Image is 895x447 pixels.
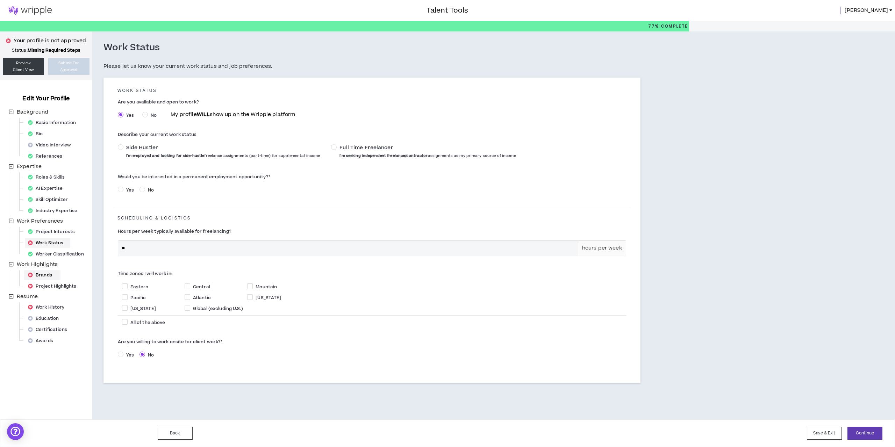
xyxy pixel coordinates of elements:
h5: WORK STATUS [112,88,632,93]
span: minus-square [9,218,14,223]
div: Worker Classification [25,249,91,259]
label: Time zones I will work in: [118,268,626,279]
span: Background [17,108,48,116]
h5: Please let us know your current work status and job preferences. [103,62,640,71]
div: Work History [25,302,72,312]
span: minus-square [9,294,14,299]
span: Resume [17,293,38,300]
span: All of the above [130,319,165,326]
div: Project Highlights [25,281,83,291]
span: Work Highlights [15,260,59,269]
span: Yes [123,112,137,118]
span: Work Preferences [15,217,64,225]
strong: WILL [197,111,210,118]
button: Back [158,427,193,440]
h5: Scheduling & Logistics [112,216,632,221]
a: PreviewClient View [3,58,44,75]
div: Awards [25,336,60,346]
span: Central [193,284,210,290]
span: assignments as my primary source of income [339,153,516,158]
span: Work Preferences [17,217,63,225]
div: Open Intercom Messenger [7,423,24,440]
div: Project Interests [25,227,82,237]
span: Atlantic [193,295,211,301]
label: Hours per week typically available for freelancing? [118,226,626,237]
b: I'm seeking independent freelance/contractor [339,153,428,158]
span: [US_STATE] [256,295,281,301]
p: 77% [648,21,688,31]
span: Yes [123,187,137,193]
span: [PERSON_NAME] [845,7,888,14]
div: Bio [25,129,50,139]
p: Status: [3,48,89,53]
span: No [145,352,157,358]
span: Work Highlights [17,261,58,268]
button: Submit ForApproval [48,58,89,75]
span: Expertise [15,163,43,171]
span: Complete [659,23,688,29]
div: Industry Expertise [25,206,84,216]
div: Certifications [25,325,74,334]
div: Skill Optimizer [25,195,75,204]
div: hours per week [578,240,626,256]
span: minus-square [9,262,14,267]
div: Brands [25,270,59,280]
h3: Work Status [103,42,160,54]
span: Side Hustler [126,144,158,151]
div: Work Status [25,238,70,248]
span: Full Time Freelancer [339,144,393,151]
button: Save & Exit [807,427,842,440]
span: minus-square [9,164,14,169]
span: Yes [123,352,137,358]
span: No [148,112,159,118]
h3: Talent Tools [427,5,468,16]
span: freelance assignments (part-time) for supplemental income [126,153,320,158]
p: Your profile is not approved [14,37,86,45]
div: Education [25,313,66,323]
span: Background [15,108,50,116]
span: Resume [15,293,39,301]
label: Would you be interested in a permanent employment opportunity? [118,171,626,182]
span: Global (excluding U.S.) [193,305,243,312]
div: Basic Information [25,118,83,128]
button: Continue [847,427,882,440]
label: Are you available and open to work? [118,96,626,108]
label: Are you willing to work onsite for client work? [118,336,626,347]
span: minus-square [9,109,14,114]
span: Expertise [17,163,42,170]
span: No [145,187,157,193]
span: Mountain [256,284,277,290]
div: References [25,151,69,161]
span: Eastern [130,284,149,290]
h3: Edit Your Profile [20,94,72,103]
div: Video Interview [25,140,78,150]
span: [US_STATE] [130,305,156,312]
div: AI Expertise [25,183,70,193]
p: My profile show up on the Wripple platform [171,111,295,118]
span: Pacific [130,295,146,301]
b: I'm employed and looking for side-hustle [126,153,205,158]
strong: Missing Required Steps [28,47,80,53]
div: Roles & Skills [25,172,72,182]
label: Describe your current work status [118,129,626,140]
